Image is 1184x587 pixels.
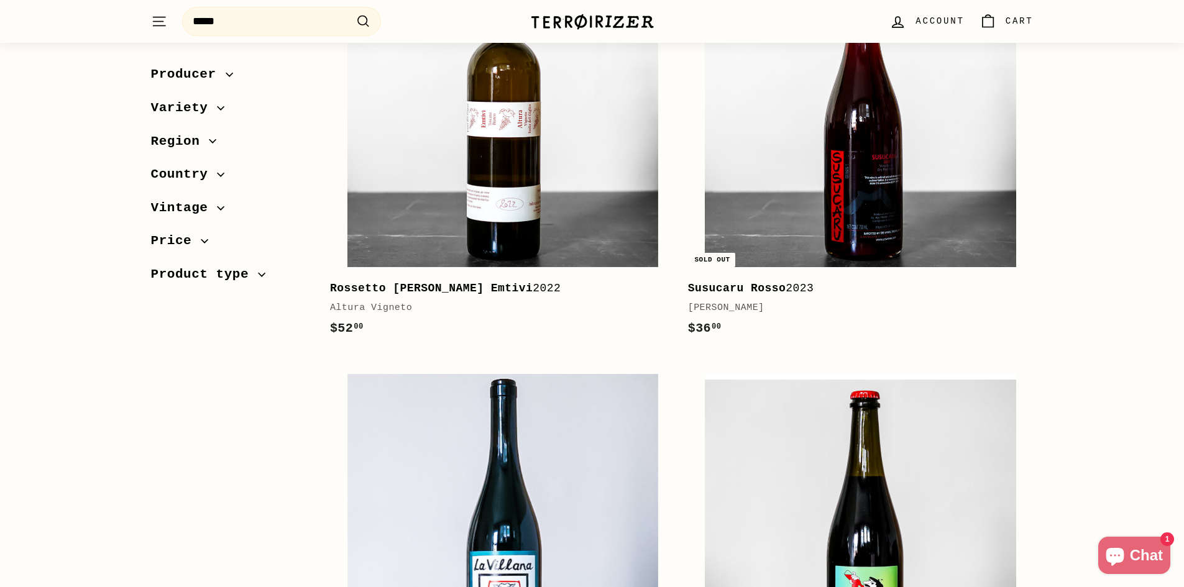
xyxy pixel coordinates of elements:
span: Cart [1006,14,1034,28]
span: Producer [151,64,226,85]
button: Product type [151,261,310,294]
b: Rossetto [PERSON_NAME] Emtivi [330,282,533,294]
div: 2022 [330,280,663,298]
span: Country [151,164,218,185]
span: $36 [688,321,722,335]
div: Sold out [689,253,735,267]
a: Cart [972,3,1041,40]
span: Account [916,14,964,28]
span: Price [151,230,201,252]
span: Region [151,130,209,152]
sup: 00 [712,322,721,331]
sup: 00 [354,322,363,331]
button: Producer [151,61,310,94]
button: Price [151,227,310,261]
inbox-online-store-chat: Shopify online store chat [1095,537,1174,577]
a: Account [882,3,971,40]
button: Variety [151,94,310,128]
span: Vintage [151,197,218,218]
button: Vintage [151,194,310,227]
span: Product type [151,264,259,285]
button: Region [151,127,310,161]
b: Susucaru Rosso [688,282,786,294]
div: Altura Vigneto [330,301,663,316]
span: $52 [330,321,364,335]
div: 2023 [688,280,1021,298]
div: [PERSON_NAME] [688,301,1021,316]
span: Variety [151,98,218,119]
button: Country [151,161,310,194]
